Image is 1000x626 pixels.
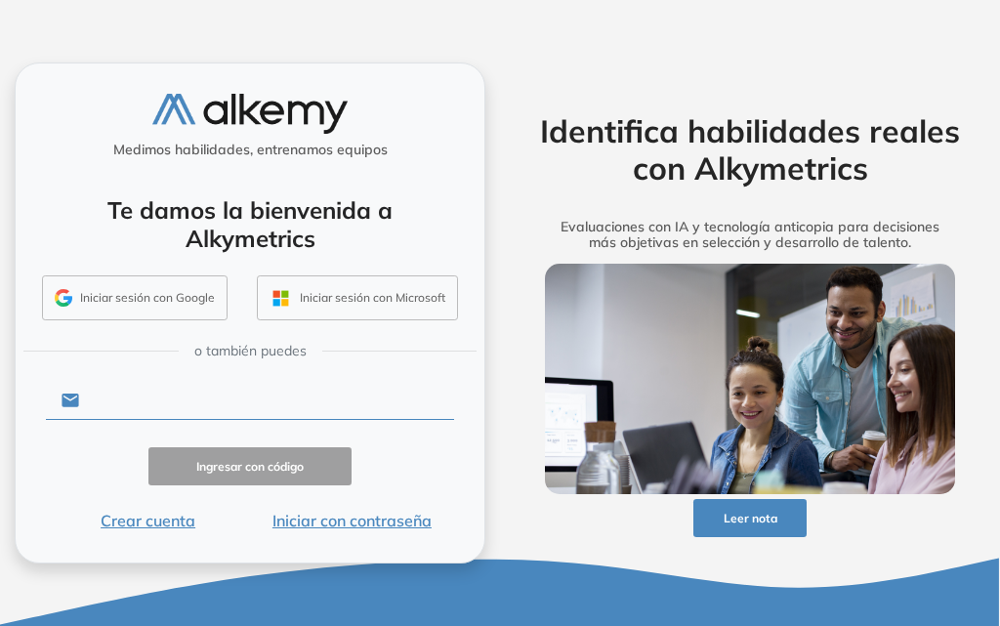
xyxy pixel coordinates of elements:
iframe: Chat Widget [648,399,1000,626]
h5: Evaluaciones con IA y tecnología anticopia para decisiones más objetivas en selección y desarroll... [522,219,978,252]
div: Widget de chat [648,399,1000,626]
button: Iniciar con contraseña [250,509,454,532]
img: logo-alkemy [152,94,348,134]
span: o también puedes [194,341,307,361]
button: Iniciar sesión con Microsoft [257,275,458,320]
img: OUTLOOK_ICON [270,287,292,310]
button: Ingresar con código [148,447,353,485]
img: img-more-info [545,264,954,494]
button: Iniciar sesión con Google [42,275,228,320]
img: GMAIL_ICON [55,289,72,307]
h2: Identifica habilidades reales con Alkymetrics [522,112,978,188]
h4: Te damos la bienvenida a Alkymetrics [41,196,459,253]
button: Crear cuenta [46,509,250,532]
h5: Medimos habilidades, entrenamos equipos [23,142,477,158]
